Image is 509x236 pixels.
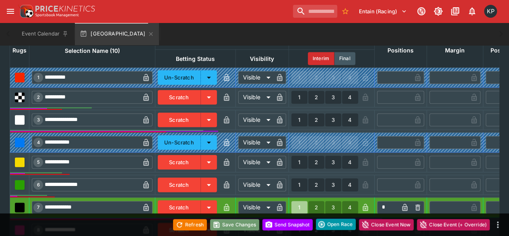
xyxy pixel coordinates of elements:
div: Kedar Pandit [484,5,497,18]
button: Un-Scratch [158,135,201,150]
button: Scratch [158,90,201,104]
div: Visible [238,136,273,149]
button: 3 [325,156,341,169]
span: Betting Status [167,54,224,64]
span: 3 [35,117,41,123]
span: 5 [35,159,41,165]
div: Visible [238,156,273,169]
button: Interim [308,52,334,65]
button: Documentation [448,4,462,19]
span: 4 [35,140,41,145]
button: 4 [342,113,358,126]
div: Visible [238,91,273,104]
button: 4 [342,156,358,169]
th: Margin [427,33,483,67]
div: Visible [238,201,273,214]
button: Refresh [173,219,207,230]
button: 3 [325,91,341,104]
button: 3 [325,201,341,214]
button: Close Event Now [359,219,414,230]
button: 1 [291,201,307,214]
button: 2 [308,178,324,191]
button: Kedar Pandit [482,2,499,20]
th: Positions [374,33,427,67]
button: Scratch [158,200,201,215]
div: split button [316,219,356,230]
button: open drawer [3,4,18,19]
button: 2 [308,113,324,126]
button: 3 [325,113,341,126]
div: Visible [238,178,273,191]
div: Visible [238,113,273,126]
button: 4 [342,201,358,214]
button: 2 [308,91,324,104]
button: Scratch [158,113,201,127]
button: 1 [291,113,307,126]
button: 4 [342,91,358,104]
img: PriceKinetics Logo [18,3,34,19]
span: 7 [35,205,41,210]
button: No Bookmarks [339,5,352,18]
button: Toggle light/dark mode [431,4,445,19]
button: Scratch [158,155,201,169]
button: Connected to PK [414,4,429,19]
button: Notifications [465,4,479,19]
button: Event Calendar [17,23,73,45]
button: Final [334,52,355,65]
input: search [293,5,337,18]
button: 4 [342,178,358,191]
img: Sportsbook Management [35,13,79,17]
button: more [493,220,503,230]
span: 6 [35,182,41,188]
button: [GEOGRAPHIC_DATA] [75,23,159,45]
span: Visibility [241,54,283,64]
button: Scratch [158,178,201,192]
button: 1 [291,178,307,191]
button: Open Race [316,219,356,230]
button: 2 [308,201,324,214]
span: 2 [35,94,41,100]
div: Visible [238,71,273,84]
button: 1 [291,91,307,104]
button: Un-Scratch [158,70,201,85]
button: 2 [308,156,324,169]
button: Select Tenant [354,5,412,18]
span: Selection Name (10) [56,46,129,56]
img: PriceKinetics [35,6,95,12]
button: 1 [291,156,307,169]
th: Rugs [10,33,29,67]
span: 1 [36,75,41,80]
button: Send Snapshot [262,219,313,230]
button: Close Event (+ Override) [417,219,490,230]
button: Save Changes [210,219,259,230]
button: 3 [325,178,341,191]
